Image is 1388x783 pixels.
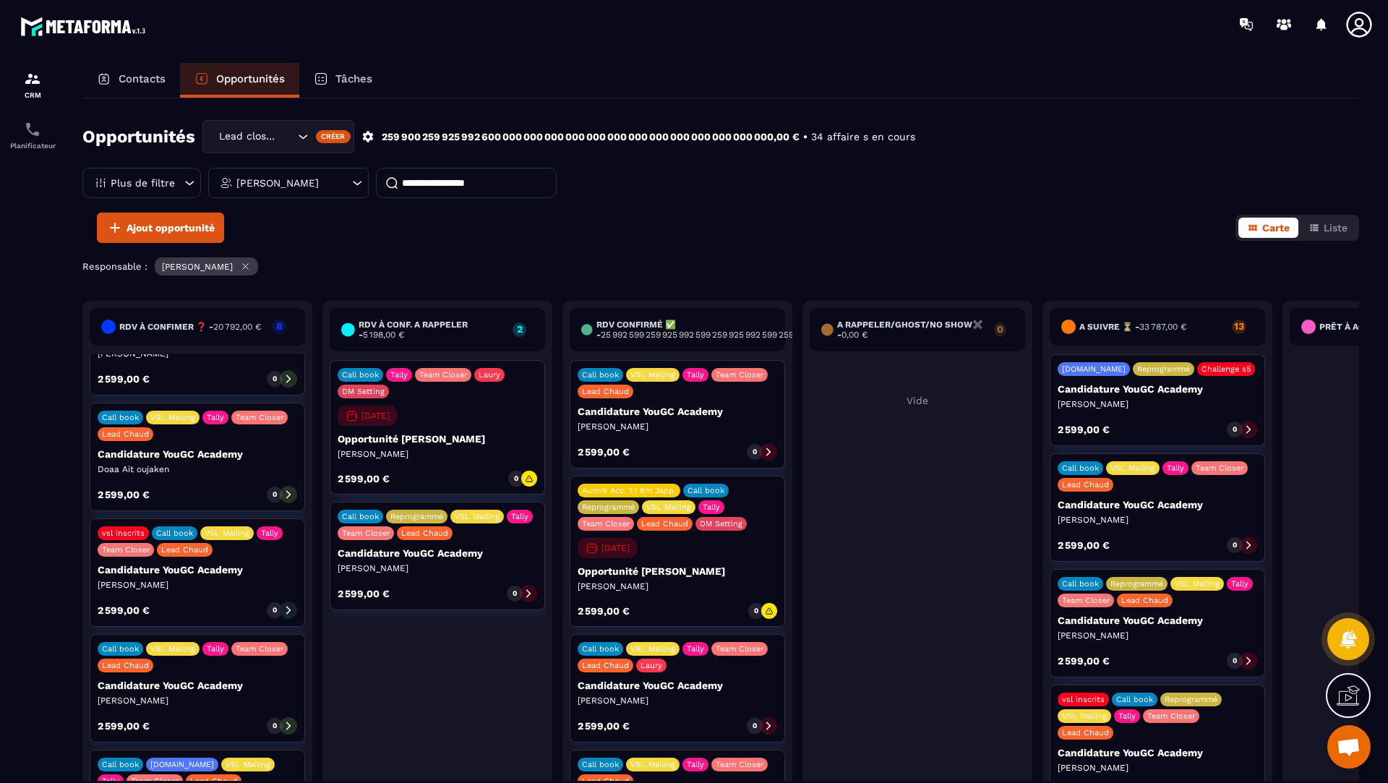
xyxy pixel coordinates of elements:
span: Ajout opportunité [127,221,215,235]
p: Candidature YouGC Academy [578,406,777,417]
p: Opportunité [PERSON_NAME] [338,433,537,445]
p: [PERSON_NAME] [1058,630,1257,641]
p: 0 [753,447,757,457]
p: [DATE] [361,411,390,421]
p: Candidature YouGC Academy [1058,747,1257,758]
p: Call book [102,644,139,654]
p: VSL Mailing [1062,711,1107,721]
span: 0,00 € [841,330,867,340]
p: Team Closer [582,519,630,529]
p: Responsable : [82,261,147,272]
span: 33 787,00 € [1139,322,1186,332]
p: Candidature YouGC Academy [1058,383,1257,395]
p: • [803,130,807,144]
p: 0 [514,474,518,484]
p: Call book [342,370,379,380]
p: Laury [641,661,662,670]
p: VSL Mailing [150,413,195,422]
p: [PERSON_NAME] [98,579,297,591]
button: Ajout opportunité [97,213,224,243]
p: Opportunité [PERSON_NAME] [578,565,777,577]
p: 259 900 259 925 992 600 000 000 000 000 000 000 000 000 000 000 000 000 000,00 € [382,130,800,144]
p: [PERSON_NAME] [1058,398,1257,410]
p: Aurore Acc. 1:1 6m 3app. [582,486,676,495]
p: Planificateur [4,142,61,150]
p: Team Closer [236,413,283,422]
p: [DOMAIN_NAME] [1062,364,1126,374]
p: Candidature YouGC Academy [98,680,297,691]
p: 0 [754,606,758,616]
p: [PERSON_NAME] [338,448,537,460]
p: VSL Mailing [205,529,249,538]
p: Team Closer [419,370,467,380]
img: logo [20,13,150,40]
button: Carte [1238,218,1298,238]
p: 0 [1233,540,1237,550]
input: Search for option [280,129,294,145]
p: Plus de filtre [111,178,175,188]
p: VSL Mailing [150,644,195,654]
p: VSL Mailing [630,760,675,769]
p: Call book [1062,579,1099,589]
p: Reprogrammé [390,512,443,521]
p: Call book [582,644,619,654]
p: [PERSON_NAME] [578,695,777,706]
p: DM Setting [700,519,742,529]
p: Doaa Ait oujaken [98,463,297,475]
p: vsl inscrits [102,529,145,538]
p: Laury [479,370,500,380]
p: Call book [1062,463,1099,473]
p: vsl inscrits [1062,695,1105,704]
p: [PERSON_NAME] [1058,762,1257,774]
p: Tally [703,502,720,512]
p: Tally [1118,711,1136,721]
a: Opportunités [180,63,299,98]
p: Candidature YouGC Academy [1058,499,1257,510]
p: Team Closer [342,529,390,538]
p: Call book [1116,695,1153,704]
p: Reprogrammé [1137,364,1190,374]
p: Lead Chaud [161,545,208,555]
p: Tally [390,370,408,380]
p: Candidature YouGC Academy [98,448,297,460]
div: Search for option [202,120,354,153]
p: Tally [511,512,528,521]
button: Liste [1300,218,1356,238]
p: Candidature YouGC Academy [578,680,777,691]
img: formation [24,70,41,87]
p: Call book [687,486,724,495]
p: Reprogrammé [1110,579,1163,589]
p: Tally [1231,579,1248,589]
p: [PERSON_NAME] [236,178,319,188]
p: [PERSON_NAME] [98,695,297,706]
p: 0 [273,605,277,615]
p: VSL Mailing [630,370,675,380]
p: Call book [102,760,139,769]
p: 0 [513,589,517,599]
p: Team Closer [1062,596,1110,605]
p: [PERSON_NAME] [338,562,537,574]
a: Contacts [82,63,180,98]
span: 25 992 599 259 925 992 599 259 925 992 599 259 925 992 599,00 € [601,330,865,340]
p: Lead Chaud [1062,480,1109,489]
p: 0 [273,489,277,500]
p: VSL Mailing [1110,463,1155,473]
p: [PERSON_NAME] [1058,514,1257,526]
p: Tâches [335,72,372,85]
p: Team Closer [1147,711,1195,721]
p: Lead Chaud [102,429,149,439]
p: 0 [1233,656,1237,666]
p: [PERSON_NAME] [162,262,233,272]
a: formationformationCRM [4,59,61,110]
p: Call book [582,760,619,769]
span: 20 792,00 € [213,322,261,332]
p: Team Closer [1196,463,1243,473]
p: Lead Chaud [641,519,688,529]
p: 2 599,00 € [338,589,390,599]
p: [PERSON_NAME] [578,421,777,432]
p: Tally [687,370,704,380]
p: 2 599,00 € [98,374,150,384]
p: Lead Chaud [401,529,448,538]
span: Liste [1324,222,1348,234]
p: 2 599,00 € [1058,424,1110,435]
